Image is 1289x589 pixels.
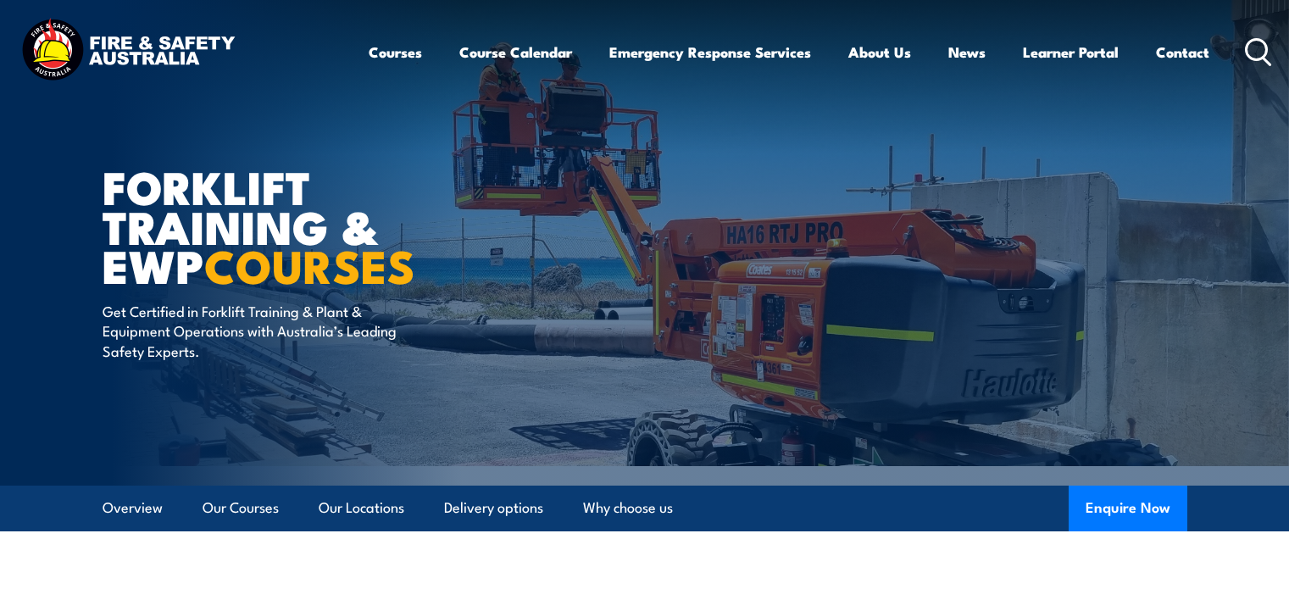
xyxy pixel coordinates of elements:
[848,30,911,75] a: About Us
[609,30,811,75] a: Emergency Response Services
[204,229,415,299] strong: COURSES
[1156,30,1209,75] a: Contact
[103,486,163,531] a: Overview
[103,166,521,285] h1: Forklift Training & EWP
[444,486,543,531] a: Delivery options
[1023,30,1119,75] a: Learner Portal
[583,486,673,531] a: Why choose us
[459,30,572,75] a: Course Calendar
[319,486,404,531] a: Our Locations
[203,486,279,531] a: Our Courses
[369,30,422,75] a: Courses
[1069,486,1187,531] button: Enquire Now
[103,301,412,360] p: Get Certified in Forklift Training & Plant & Equipment Operations with Australia’s Leading Safety...
[948,30,986,75] a: News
